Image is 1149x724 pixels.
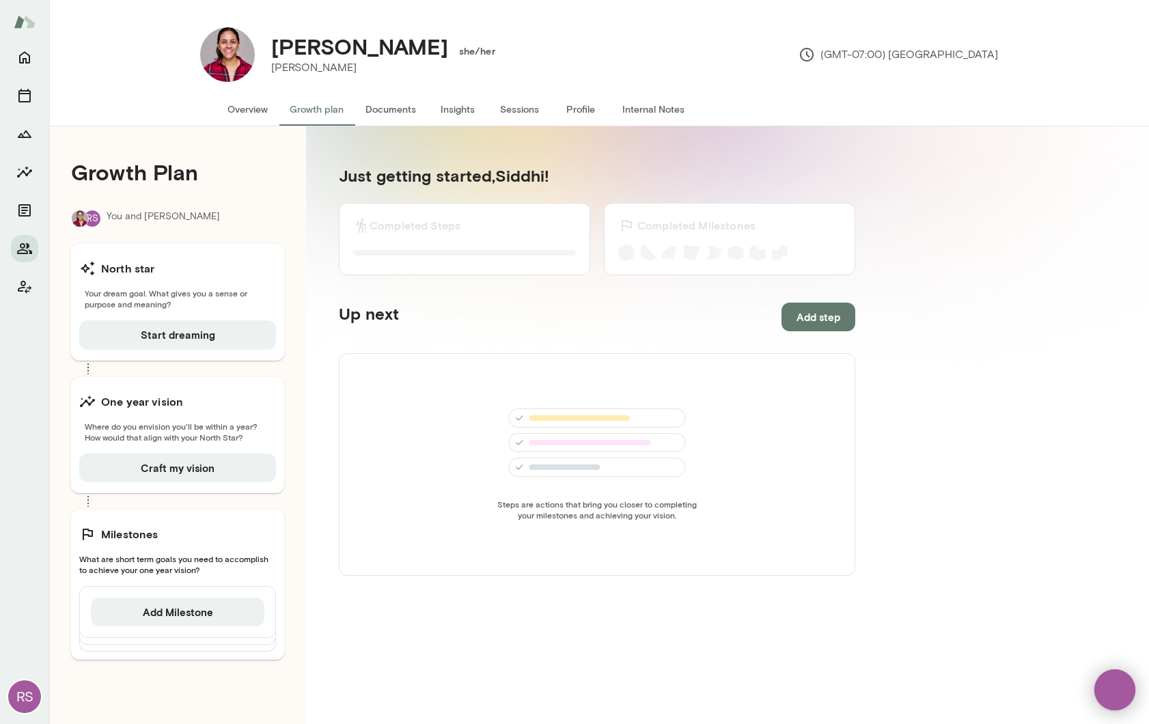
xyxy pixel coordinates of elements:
[493,499,701,520] span: Steps are actions that bring you closer to completing your milestones and achieving your vision.
[101,260,155,277] h6: North star
[459,44,495,58] h6: she/her
[11,82,38,109] button: Sessions
[217,93,279,126] button: Overview
[11,197,38,224] button: Documents
[91,598,264,626] button: Add Milestone
[72,210,88,227] img: Siddhi Sundar
[271,33,448,59] h4: [PERSON_NAME]
[339,303,399,331] h5: Up next
[79,421,276,443] span: Where do you envision you'll be within a year? How would that align with your North Star?
[11,44,38,71] button: Home
[781,303,855,331] button: Add step
[637,217,756,234] h6: Completed Milestones
[370,217,460,234] h6: Completed Steps
[11,235,38,262] button: Members
[271,59,484,76] p: [PERSON_NAME]
[339,165,855,186] h5: Just getting started, Siddhi !
[11,273,38,301] button: Client app
[427,93,488,126] button: Insights
[8,680,41,713] div: RS
[79,320,276,349] button: Start dreaming
[11,120,38,148] button: Growth Plan
[79,454,276,482] button: Craft my vision
[14,9,36,35] img: Mento
[611,93,695,126] button: Internal Notes
[799,46,998,63] p: (GMT-07:00) [GEOGRAPHIC_DATA]
[79,553,276,575] span: What are short term goals you need to accomplish to achieve your one year vision?
[79,288,276,309] span: Your dream goal. What gives you a sense or purpose and meaning?
[83,210,101,227] div: RS
[11,158,38,186] button: Insights
[488,93,550,126] button: Sessions
[279,93,355,126] button: Growth plan
[79,586,276,638] div: Add Milestone
[101,526,158,542] h6: Milestones
[101,393,183,410] h6: One year vision
[107,210,220,227] p: You and [PERSON_NAME]
[71,159,284,185] h4: Growth Plan
[550,93,611,126] button: Profile
[200,27,255,82] img: Siddhi Sundar
[355,93,427,126] button: Documents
